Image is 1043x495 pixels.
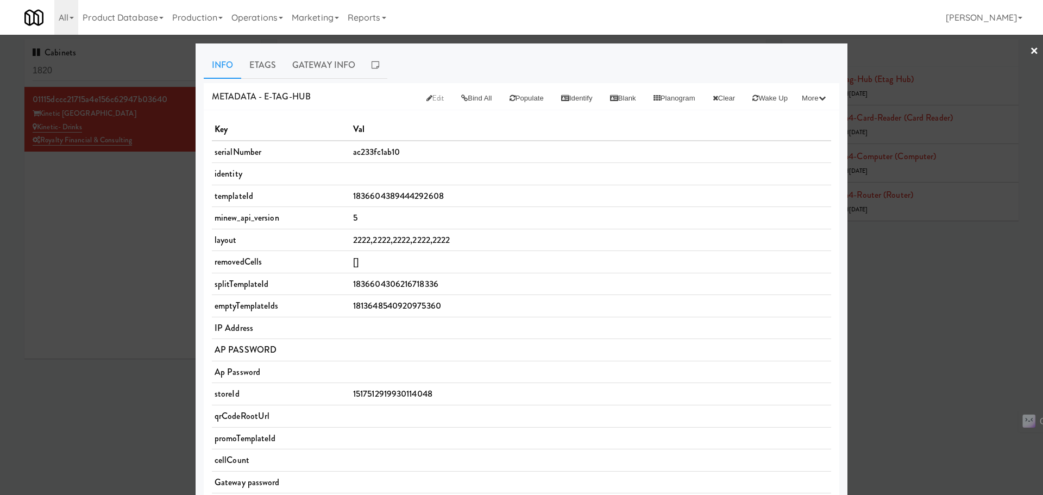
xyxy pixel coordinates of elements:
[212,207,350,229] td: minew_api_version
[796,90,831,106] button: More
[212,427,350,449] td: promoTemplateId
[212,317,350,339] td: IP Address
[212,383,350,405] td: storeId
[645,89,704,108] button: Planogram
[744,89,796,108] button: Wake up
[212,141,350,163] td: serialNumber
[353,387,432,400] span: 1517512919930114048
[212,251,350,273] td: removedCells
[212,405,350,427] td: qrCodeRootUrl
[204,52,241,79] a: Info
[1030,35,1039,68] a: ×
[350,118,831,141] th: Val
[601,89,645,108] button: Blank
[241,52,284,79] a: Etags
[212,163,350,185] td: identity
[212,361,350,383] td: Ap Password
[353,299,441,312] span: 1813648540920975360
[212,471,350,493] td: Gateway password
[501,89,552,108] button: Populate
[704,89,744,108] button: Clear
[212,185,350,207] td: templateId
[353,234,450,246] span: 2222,2222,2222,2222,2222
[353,278,438,290] span: 1836604306216718336
[353,146,400,158] span: ac233fc1ab10
[212,339,350,361] td: AP PASSWORD
[426,93,444,103] span: Edit
[353,190,444,202] span: 1836604389444292608
[212,118,350,141] th: Key
[212,229,350,251] td: layout
[353,211,357,224] span: 5
[284,52,363,79] a: Gateway Info
[453,89,500,108] button: Bind All
[353,255,359,268] span: []
[212,449,350,472] td: cellCount
[212,90,311,103] span: METADATA - e-tag-hub
[24,8,43,27] img: Micromart
[212,295,350,317] td: emptyTemplateIds
[552,89,601,108] button: Identify
[212,273,350,295] td: splitTemplateId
